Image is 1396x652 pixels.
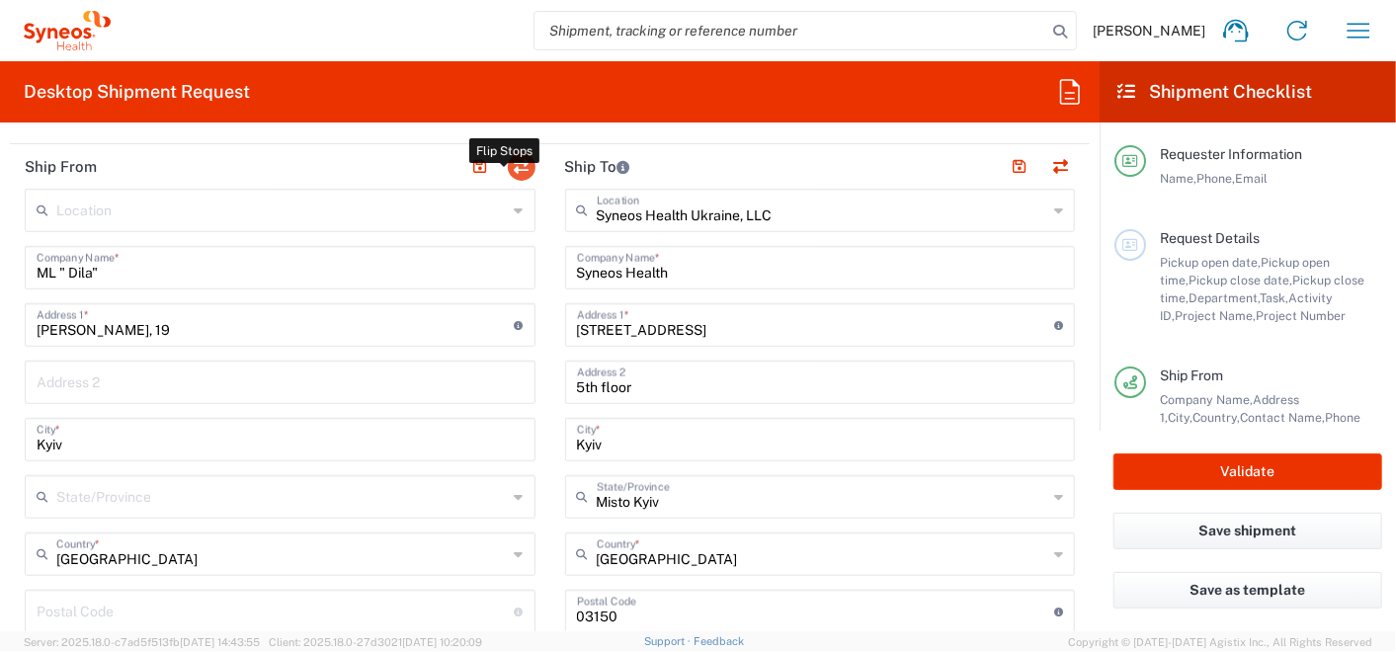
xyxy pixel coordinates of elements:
[1160,367,1223,383] span: Ship From
[534,12,1046,49] input: Shipment, tracking or reference number
[1160,171,1196,186] span: Name,
[180,636,260,648] span: [DATE] 14:43:55
[1189,273,1292,287] span: Pickup close date,
[1260,290,1288,305] span: Task,
[1192,410,1240,425] span: Country,
[1093,22,1205,40] span: [PERSON_NAME]
[269,636,482,648] span: Client: 2025.18.0-27d3021
[1113,513,1382,549] button: Save shipment
[1117,80,1312,104] h2: Shipment Checklist
[1189,290,1260,305] span: Department,
[1240,410,1325,425] span: Contact Name,
[24,636,260,648] span: Server: 2025.18.0-c7ad5f513fb
[1256,308,1346,323] span: Project Number
[402,636,482,648] span: [DATE] 10:20:09
[1160,392,1253,407] span: Company Name,
[1168,410,1192,425] span: City,
[1196,171,1235,186] span: Phone,
[25,157,97,177] h2: Ship From
[644,635,694,647] a: Support
[1175,308,1256,323] span: Project Name,
[1068,633,1372,651] span: Copyright © [DATE]-[DATE] Agistix Inc., All Rights Reserved
[1160,146,1302,162] span: Requester Information
[565,157,630,177] h2: Ship To
[24,80,250,104] h2: Desktop Shipment Request
[1113,572,1382,609] button: Save as template
[1235,171,1268,186] span: Email
[1160,255,1261,270] span: Pickup open date,
[1113,453,1382,490] button: Validate
[694,635,744,647] a: Feedback
[1160,230,1260,246] span: Request Details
